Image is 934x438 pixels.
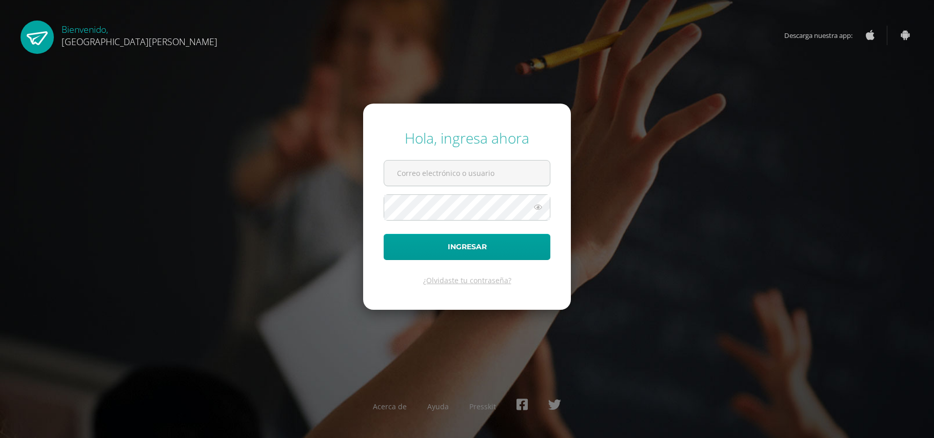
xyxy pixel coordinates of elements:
a: ¿Olvidaste tu contraseña? [423,275,511,285]
span: [GEOGRAPHIC_DATA][PERSON_NAME] [62,35,217,48]
div: Hola, ingresa ahora [384,128,550,148]
div: Bienvenido, [62,21,217,48]
button: Ingresar [384,234,550,260]
a: Ayuda [427,402,449,411]
input: Correo electrónico o usuario [384,161,550,186]
a: Acerca de [373,402,407,411]
a: Presskit [469,402,496,411]
span: Descarga nuestra app: [784,26,863,45]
